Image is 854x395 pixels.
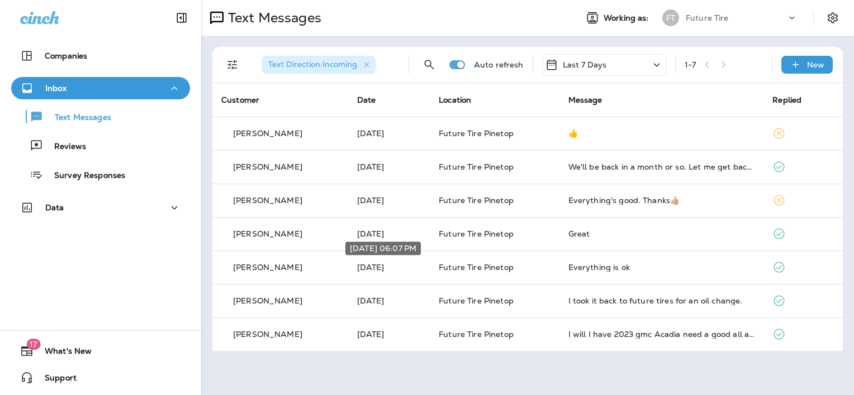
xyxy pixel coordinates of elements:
p: Inbox [45,84,67,93]
p: Future Tire [686,13,729,22]
span: Working as: [604,13,651,23]
div: 1 - 7 [685,60,696,69]
button: Text Messages [11,105,190,128]
p: Sep 19, 2025 08:34 AM [357,196,421,205]
div: Text Direction:Incoming [262,56,376,74]
div: Everything is ok [568,263,755,272]
div: FT [662,9,679,26]
p: Last 7 Days [563,60,607,69]
button: 17What's New [11,340,190,362]
p: Sep 16, 2025 08:45 AM [357,330,421,339]
span: Future Tire Pinetop [439,162,514,172]
button: Collapse Sidebar [166,7,197,29]
button: Filters [221,54,244,76]
button: Search Messages [418,54,440,76]
span: Future Tire Pinetop [439,128,514,138]
div: Great [568,229,755,238]
p: [PERSON_NAME] [233,196,302,205]
span: Future Tire Pinetop [439,262,514,272]
div: [DATE] 06:07 PM [345,242,421,255]
p: Sep 18, 2025 06:07 PM [357,263,421,272]
span: Replied [772,95,801,105]
p: Auto refresh [474,60,524,69]
button: Reviews [11,134,190,157]
div: I took it back to future tires for an oil change. [568,296,755,305]
button: Companies [11,45,190,67]
span: What's New [34,346,92,360]
span: 17 [26,339,40,350]
span: Future Tire Pinetop [439,329,514,339]
span: Location [439,95,471,105]
p: Sep 19, 2025 05:41 PM [357,129,421,138]
p: [PERSON_NAME] [233,263,302,272]
div: We'll be back in a month or so. Let me get back to you. Thanks, Stan [568,162,755,171]
p: Sep 19, 2025 08:23 AM [357,229,421,238]
p: New [807,60,824,69]
div: 👍 [568,129,755,138]
p: [PERSON_NAME] [233,129,302,138]
button: Data [11,196,190,219]
p: Text Messages [44,113,111,123]
p: Sep 16, 2025 09:38 AM [357,296,421,305]
p: [PERSON_NAME] [233,330,302,339]
p: Reviews [43,142,86,152]
div: Everything's good. Thanks👍🏼 [568,196,755,205]
p: Text Messages [224,9,321,26]
p: [PERSON_NAME] [233,296,302,305]
button: Settings [823,8,843,28]
p: Data [45,203,64,212]
button: Inbox [11,77,190,99]
button: Survey Responses [11,163,190,186]
span: Future Tire Pinetop [439,195,514,205]
p: Survey Responses [43,171,125,181]
div: I will I have 2023 gmc Acadia need a good all around tire 50000 miles or more I going to Oklahoma... [568,330,755,339]
span: Text Direction : Incoming [268,59,357,69]
p: Sep 19, 2025 11:46 AM [357,162,421,171]
button: Support [11,367,190,389]
p: [PERSON_NAME] [233,229,302,238]
span: Customer [221,95,259,105]
span: Future Tire Pinetop [439,296,514,306]
p: Companies [45,51,87,60]
span: Support [34,373,77,387]
span: Future Tire Pinetop [439,229,514,239]
span: Message [568,95,602,105]
span: Date [357,95,376,105]
p: [PERSON_NAME] [233,162,302,171]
